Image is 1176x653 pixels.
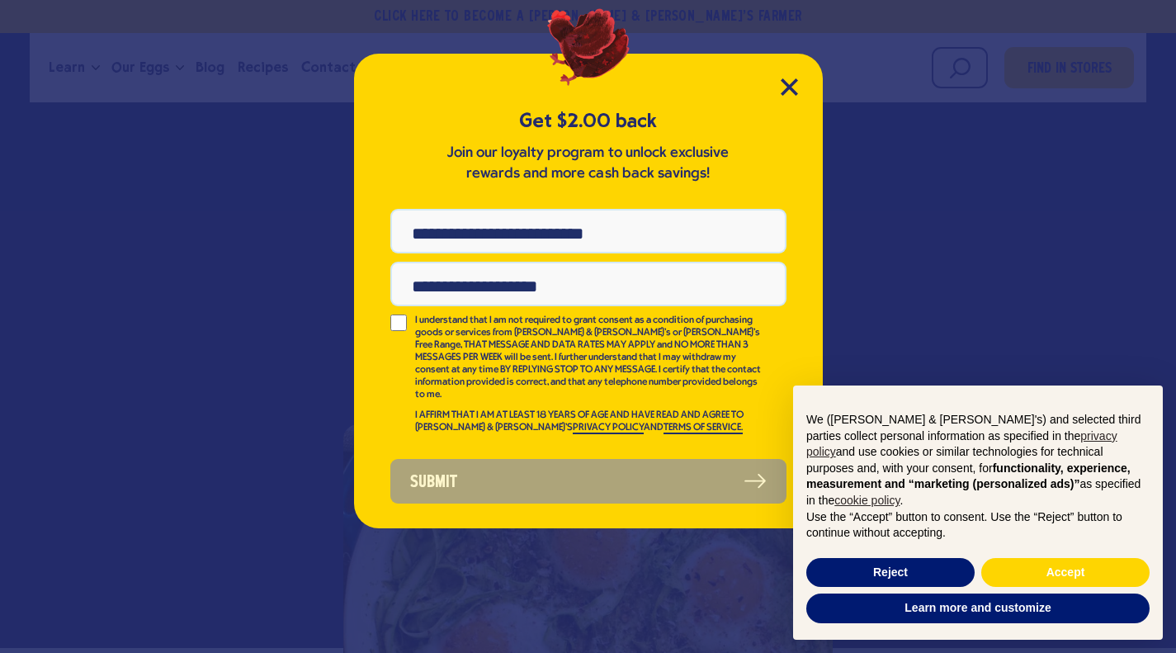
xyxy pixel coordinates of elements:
button: Submit [390,459,786,504]
a: TERMS OF SERVICE. [664,423,743,434]
a: cookie policy [834,494,900,507]
a: PRIVACY POLICY [573,423,644,434]
input: I understand that I am not required to grant consent as a condition of purchasing goods or servic... [390,315,407,331]
button: Learn more and customize [806,594,1150,623]
p: Join our loyalty program to unlock exclusive rewards and more cash back savings! [444,143,733,184]
button: Close Modal [781,78,798,96]
button: Accept [981,558,1150,588]
h5: Get $2.00 back [390,107,786,135]
p: We ([PERSON_NAME] & [PERSON_NAME]'s) and selected third parties collect personal information as s... [806,412,1150,509]
p: Use the “Accept” button to consent. Use the “Reject” button to continue without accepting. [806,509,1150,542]
p: I understand that I am not required to grant consent as a condition of purchasing goods or servic... [415,315,763,401]
p: I AFFIRM THAT I AM AT LEAST 18 YEARS OF AGE AND HAVE READ AND AGREE TO [PERSON_NAME] & [PERSON_NA... [415,409,763,434]
button: Reject [806,558,975,588]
